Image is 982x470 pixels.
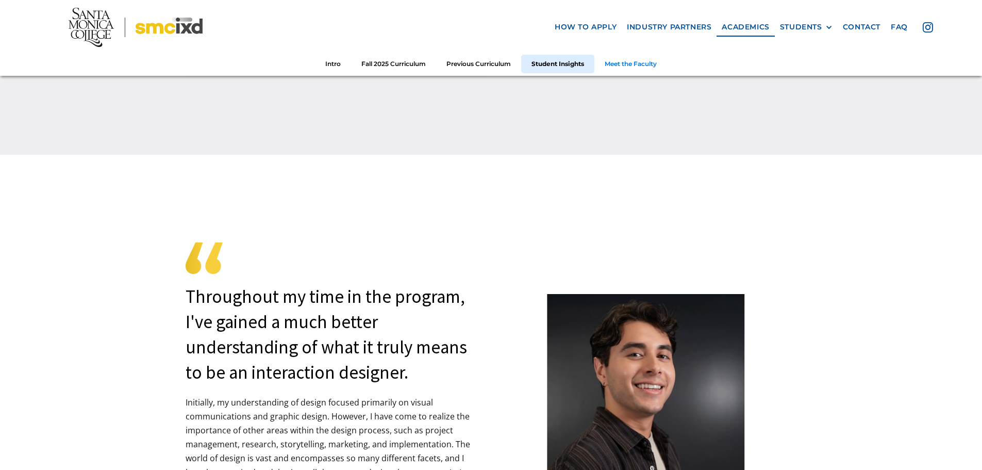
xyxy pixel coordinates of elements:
div: STUDENTS [780,23,833,31]
a: Fall 2025 Curriculum [351,54,436,73]
a: faq [886,18,913,37]
a: Student Insights [521,54,594,73]
div: STUDENTS [780,23,822,31]
img: icon - quote [186,242,223,274]
a: Previous Curriculum [436,54,521,73]
a: contact [838,18,886,37]
a: how to apply [550,18,622,37]
a: Academics [717,18,774,37]
img: icon - instagram [923,22,933,33]
a: Meet the Faculty [594,54,667,73]
img: Santa Monica College - SMC IxD logo [69,8,203,47]
div: Throughout my time in the program, I've gained a much better understanding of what it truly means... [186,284,485,385]
a: industry partners [622,18,717,37]
a: Intro [315,54,351,73]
